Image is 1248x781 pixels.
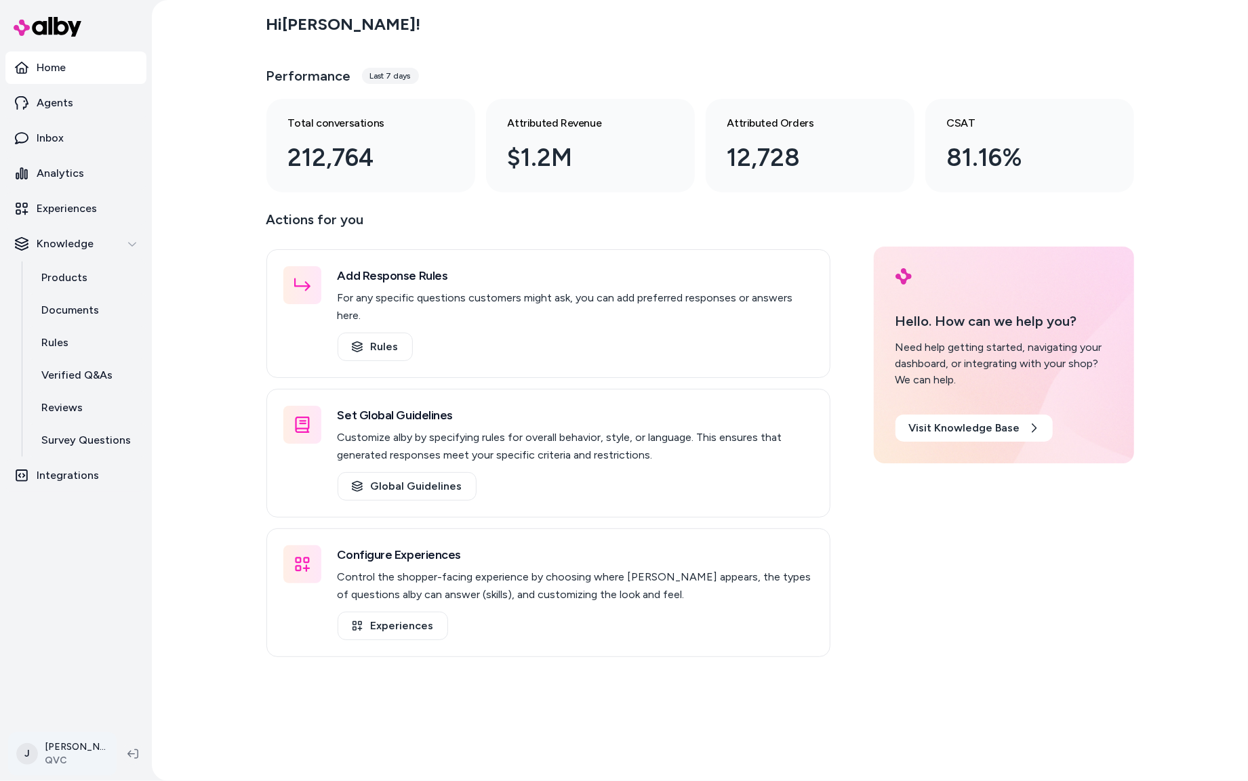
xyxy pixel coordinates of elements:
[508,115,651,131] h3: Attributed Revenue
[28,359,146,392] a: Verified Q&As
[16,743,38,765] span: J
[486,99,695,192] a: Attributed Revenue $1.2M
[41,367,113,383] p: Verified Q&As
[28,294,146,326] a: Documents
[37,130,64,146] p: Inbox
[37,467,99,484] p: Integrations
[925,99,1134,192] a: CSAT 81.16%
[45,754,106,767] span: QVC
[338,545,813,564] h3: Configure Experiences
[895,268,912,284] img: alby Logo
[288,140,432,176] div: 212,764
[14,17,81,37] img: alby Logo
[41,270,87,286] p: Products
[8,732,117,776] button: J[PERSON_NAME]QVC
[37,60,66,76] p: Home
[28,326,146,359] a: Rules
[338,266,813,285] h3: Add Response Rules
[41,400,83,416] p: Reviews
[5,228,146,260] button: Knowledge
[5,157,146,190] a: Analytics
[947,140,1091,176] div: 81.16%
[266,14,421,35] h2: Hi [PERSON_NAME] !
[338,429,813,464] p: Customize alby by specifying rules for overall behavior, style, or language. This ensures that ge...
[28,392,146,424] a: Reviews
[28,261,146,294] a: Products
[37,236,94,252] p: Knowledge
[288,115,432,131] h3: Total conversations
[5,51,146,84] a: Home
[41,335,68,351] p: Rules
[338,612,448,640] a: Experiences
[37,200,97,217] p: Experiences
[706,99,914,192] a: Attributed Orders 12,728
[41,302,99,318] p: Documents
[41,432,131,448] p: Survey Questions
[338,406,813,425] h3: Set Global Guidelines
[28,424,146,457] a: Survey Questions
[45,740,106,754] p: [PERSON_NAME]
[338,568,813,604] p: Control the shopper-facing experience by choosing where [PERSON_NAME] appears, the types of quest...
[37,95,73,111] p: Agents
[895,339,1112,388] div: Need help getting started, navigating your dashboard, or integrating with your shop? We can help.
[727,115,871,131] h3: Attributed Orders
[266,99,475,192] a: Total conversations 212,764
[266,209,830,241] p: Actions for you
[895,311,1112,331] p: Hello. How can we help you?
[338,472,477,501] a: Global Guidelines
[338,333,413,361] a: Rules
[5,459,146,492] a: Integrations
[727,140,871,176] div: 12,728
[338,289,813,324] p: For any specific questions customers might ask, you can add preferred responses or answers here.
[508,140,651,176] div: $1.2M
[362,68,419,84] div: Last 7 days
[266,66,351,85] h3: Performance
[5,122,146,154] a: Inbox
[5,192,146,225] a: Experiences
[37,165,84,182] p: Analytics
[947,115,1091,131] h3: CSAT
[5,87,146,119] a: Agents
[895,415,1053,442] a: Visit Knowledge Base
